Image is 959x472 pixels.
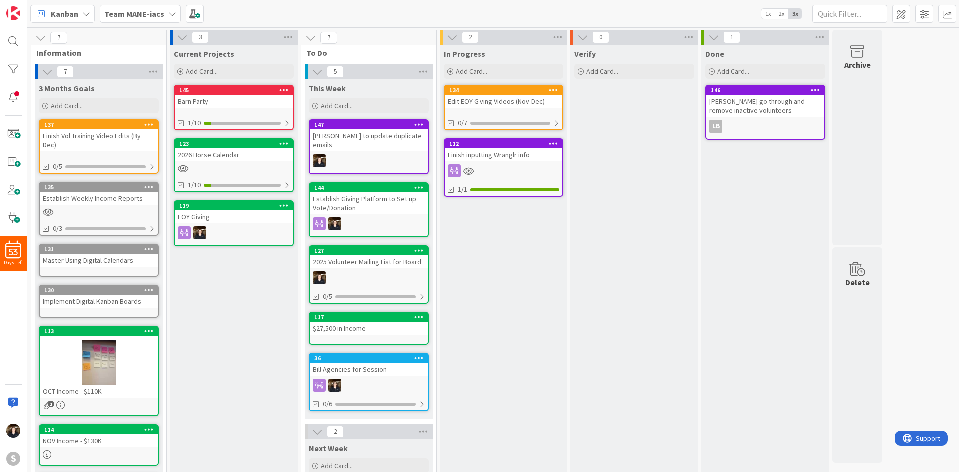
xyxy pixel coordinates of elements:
[44,426,158,433] div: 114
[445,86,562,108] div: 134Edit EOY Giving Videos (Nov-Dec)
[175,201,293,210] div: 119
[310,354,428,363] div: 36
[323,291,332,302] span: 0/5
[40,327,158,336] div: 113
[40,192,158,205] div: Establish Weekly Income Reports
[53,223,62,234] span: 0/3
[328,217,341,230] img: KS
[40,385,158,398] div: OCT Income - $110K
[53,161,62,172] span: 0/5
[711,87,824,94] div: 146
[445,86,562,95] div: 134
[310,313,428,322] div: 117
[314,184,428,191] div: 144
[706,86,824,95] div: 146
[310,255,428,268] div: 2025 Volunteer Mailing List for Board
[306,48,424,58] span: To Do
[314,247,428,254] div: 127
[179,87,293,94] div: 145
[175,210,293,223] div: EOY Giving
[188,118,201,128] span: 1/10
[40,286,158,295] div: 130
[310,246,428,255] div: 127
[40,183,158,205] div: 135Establish Weekly Income Reports
[310,363,428,376] div: Bill Agencies for Session
[192,31,209,43] span: 3
[179,202,293,209] div: 119
[458,184,467,195] span: 1/1
[36,48,154,58] span: Information
[458,118,467,128] span: 0/7
[310,271,428,284] div: KS
[321,461,353,470] span: Add Card...
[310,154,428,167] div: KS
[40,120,158,129] div: 137
[175,148,293,161] div: 2026 Horse Calendar
[188,180,201,190] span: 1/10
[309,83,346,93] span: This Week
[186,67,218,76] span: Add Card...
[761,9,775,19] span: 1x
[586,67,618,76] span: Add Card...
[310,192,428,214] div: Establish Giving Platform to Set up Vote/Donation
[39,83,95,93] span: 3 Months Goals
[321,101,353,110] span: Add Card...
[462,31,479,43] span: 2
[310,354,428,376] div: 36Bill Agencies for Session
[40,120,158,151] div: 137Finish Vol Training Video Edits (By Dec)
[175,139,293,148] div: 123
[313,154,326,167] img: KS
[44,328,158,335] div: 113
[574,49,596,59] span: Verify
[6,452,20,466] div: S
[40,425,158,434] div: 114
[444,49,485,59] span: In Progress
[175,201,293,223] div: 119EOY Giving
[40,129,158,151] div: Finish Vol Training Video Edits (By Dec)
[314,355,428,362] div: 36
[445,95,562,108] div: Edit EOY Giving Videos (Nov-Dec)
[327,426,344,438] span: 2
[44,184,158,191] div: 135
[310,129,428,151] div: [PERSON_NAME] to update duplicate emails
[48,401,54,407] span: 1
[310,183,428,192] div: 144
[709,120,722,133] div: LB
[179,140,293,147] div: 123
[40,327,158,398] div: 113OCT Income - $110K
[313,271,326,284] img: KS
[51,8,78,20] span: Kanban
[445,139,562,161] div: 112Finish inputting Wranglr info
[445,148,562,161] div: Finish inputting Wranglr info
[314,121,428,128] div: 147
[456,67,487,76] span: Add Card...
[310,379,428,392] div: KS
[706,86,824,117] div: 146[PERSON_NAME] go through and remove inactive volunteers
[44,121,158,128] div: 137
[592,31,609,43] span: 0
[6,424,20,438] img: KS
[175,86,293,95] div: 145
[174,49,234,59] span: Current Projects
[309,443,348,453] span: Next Week
[327,66,344,78] span: 5
[812,5,887,23] input: Quick Filter...
[40,286,158,308] div: 130Implement Digital Kanban Boards
[104,9,164,19] b: Team MANE-iacs
[40,425,158,447] div: 114NOV Income - $130K
[323,399,332,409] span: 0/6
[310,322,428,335] div: $27,500 in Income
[40,245,158,254] div: 131
[193,226,206,239] img: KS
[175,226,293,239] div: KS
[723,31,740,43] span: 1
[57,66,74,78] span: 7
[175,95,293,108] div: Barn Party
[328,379,341,392] img: KS
[40,434,158,447] div: NOV Income - $130K
[44,246,158,253] div: 131
[310,313,428,335] div: 117$27,500 in Income
[21,1,45,13] span: Support
[314,314,428,321] div: 117
[844,59,871,71] div: Archive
